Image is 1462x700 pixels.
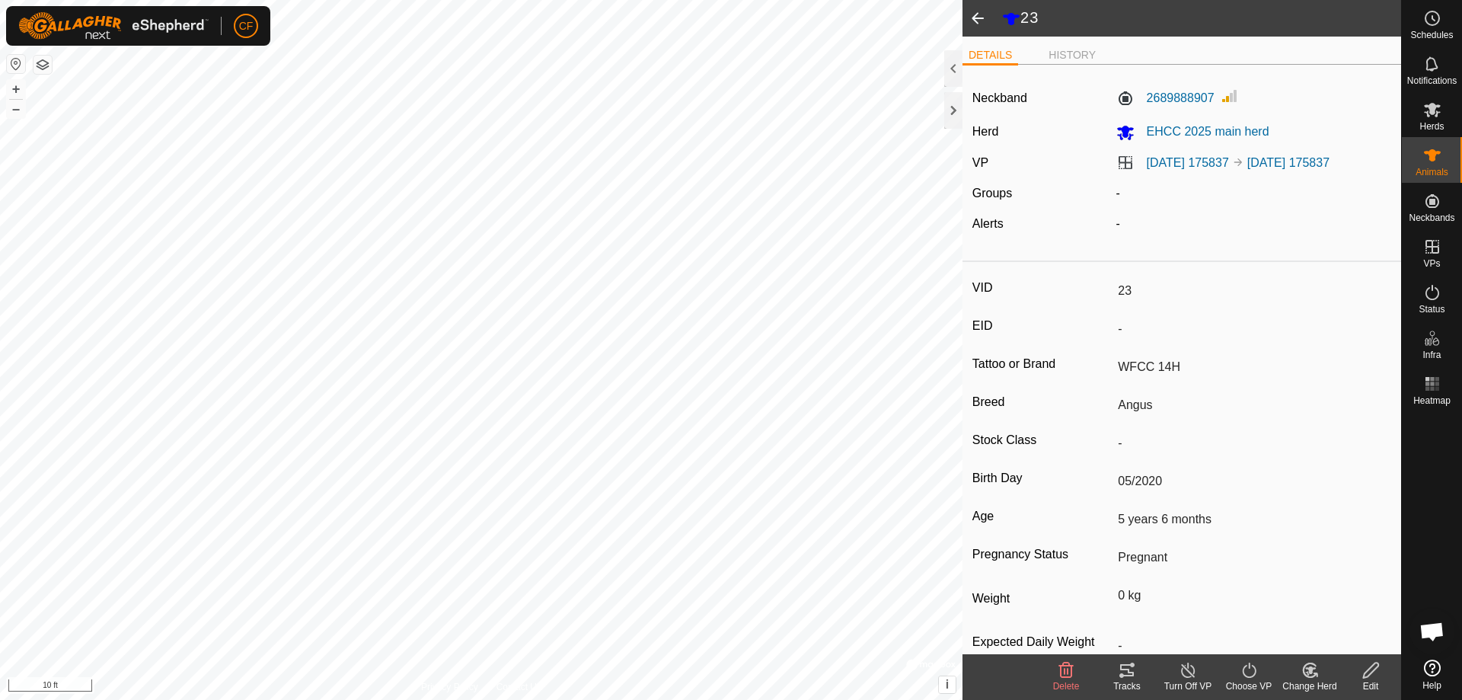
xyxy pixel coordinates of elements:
div: Change Herd [1279,679,1340,693]
label: Groups [972,187,1012,200]
label: Breed [972,392,1112,412]
a: Contact Us [496,680,541,694]
span: Neckbands [1409,213,1454,222]
img: Signal strength [1221,87,1239,105]
li: HISTORY [1042,47,1102,63]
span: EHCC 2025 main herd [1135,125,1269,138]
span: i [946,678,949,691]
span: Herds [1419,122,1444,131]
span: Notifications [1407,76,1457,85]
button: Reset Map [7,55,25,73]
label: Alerts [972,217,1004,230]
button: – [7,100,25,118]
button: + [7,80,25,98]
div: Tracks [1096,679,1157,693]
div: - [1110,215,1398,233]
div: Turn Off VP [1157,679,1218,693]
div: Edit [1340,679,1401,693]
label: Pregnancy Status [972,545,1112,564]
span: Status [1419,305,1444,314]
span: Delete [1053,681,1080,692]
label: 2689888907 [1116,89,1215,107]
label: Stock Class [972,430,1112,450]
label: VP [972,156,988,169]
label: Birth Day [972,468,1112,488]
label: VID [972,278,1112,298]
li: DETAILS [962,47,1018,66]
label: Tattoo or Brand [972,354,1112,374]
img: to [1232,156,1244,168]
label: Age [972,507,1112,526]
span: Heatmap [1413,396,1451,405]
div: Open chat [1409,609,1455,654]
span: Infra [1422,350,1441,360]
a: Help [1402,654,1462,696]
span: CF [239,18,254,34]
button: i [939,676,956,693]
a: Privacy Policy [421,680,478,694]
label: Herd [972,125,999,138]
label: Weight [972,583,1112,615]
span: Help [1422,681,1441,690]
span: Animals [1416,168,1448,177]
button: Map Layers [34,56,52,74]
span: VPs [1423,259,1440,268]
label: Expected Daily Weight Gain [972,633,1112,670]
a: [DATE] 175837 [1147,156,1229,169]
label: Neckband [972,89,1027,107]
span: Schedules [1410,30,1453,40]
label: EID [972,316,1112,336]
div: - [1110,184,1398,203]
div: Choose VP [1218,679,1279,693]
h2: 23 [1002,8,1401,28]
img: Gallagher Logo [18,12,209,40]
a: [DATE] 175837 [1247,156,1330,169]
